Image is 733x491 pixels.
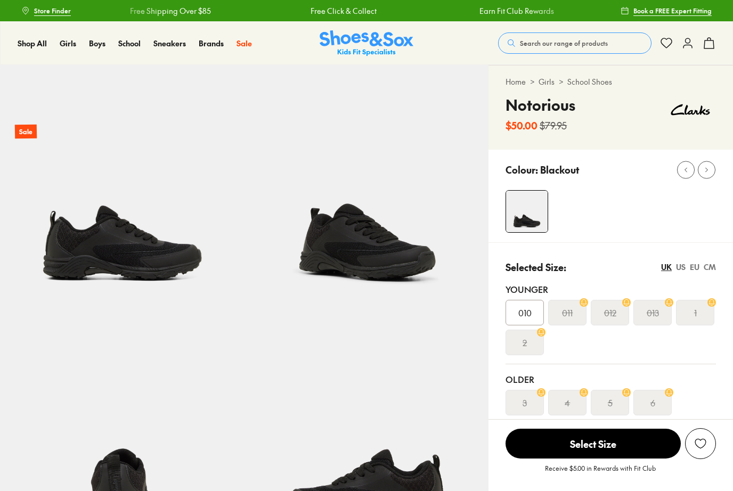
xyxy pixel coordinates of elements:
[665,94,716,126] img: Vendor logo
[506,118,537,133] b: $50.00
[565,396,570,409] s: 4
[608,396,613,409] s: 5
[21,1,71,20] a: Store Finder
[118,38,141,49] a: School
[245,65,489,309] img: 5-474706_1
[518,306,532,319] span: 010
[604,306,616,319] s: 012
[539,76,555,87] a: Girls
[690,261,699,273] div: EU
[621,1,712,20] a: Book a FREE Expert Fitting
[661,261,672,273] div: UK
[60,38,76,49] a: Girls
[237,38,252,49] a: Sale
[128,5,209,17] a: Free Shipping Over $85
[506,428,681,459] button: Select Size
[199,38,224,49] a: Brands
[18,38,47,48] span: Shop All
[545,463,656,482] p: Receive $5.00 in Rewards with Fit Club
[506,94,575,116] h4: Notorious
[506,76,526,87] a: Home
[520,38,608,48] span: Search our range of products
[506,373,716,386] div: Older
[153,38,186,49] a: Sneakers
[498,32,651,54] button: Search our range of products
[153,38,186,48] span: Sneakers
[15,125,37,139] p: Sale
[18,38,47,49] a: Shop All
[694,306,697,319] s: 1
[506,162,538,177] p: Colour:
[118,38,141,48] span: School
[676,261,686,273] div: US
[633,6,712,15] span: Book a FREE Expert Fitting
[523,396,527,409] s: 3
[89,38,105,48] span: Boys
[478,5,552,17] a: Earn Fit Club Rewards
[685,428,716,459] button: Add to Wishlist
[540,118,567,133] s: $79.95
[567,76,612,87] a: School Shoes
[309,5,375,17] a: Free Click & Collect
[647,306,659,319] s: 013
[60,38,76,48] span: Girls
[704,261,716,273] div: CM
[562,306,573,319] s: 011
[523,336,527,349] s: 2
[506,191,548,232] img: 4-474705_1
[650,396,655,409] s: 6
[506,260,566,274] p: Selected Size:
[506,429,681,459] span: Select Size
[540,162,579,177] p: Blackout
[506,76,716,87] div: > >
[320,30,413,56] a: Shoes & Sox
[506,283,716,296] div: Younger
[199,38,224,48] span: Brands
[34,6,71,15] span: Store Finder
[320,30,413,56] img: SNS_Logo_Responsive.svg
[237,38,252,48] span: Sale
[89,38,105,49] a: Boys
